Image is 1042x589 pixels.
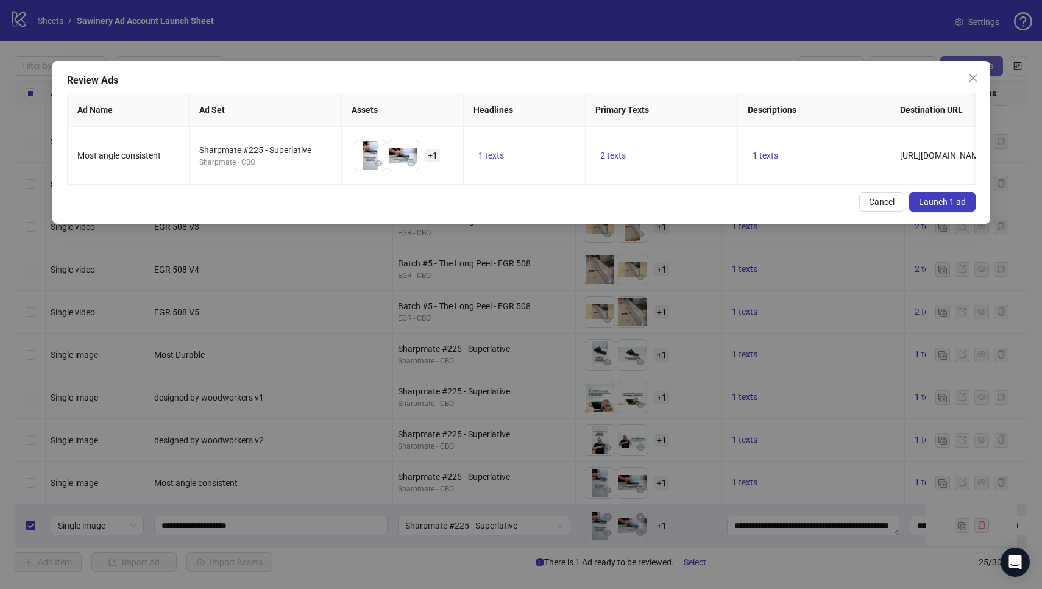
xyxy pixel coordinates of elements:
[869,197,895,207] span: Cancel
[77,151,161,160] span: Most angle consistent
[963,68,983,88] button: Close
[342,93,464,127] th: Assets
[68,93,190,127] th: Ad Name
[473,148,509,163] button: 1 texts
[909,192,976,212] button: Launch 1 ad
[371,156,386,171] button: Preview
[859,192,904,212] button: Cancel
[595,148,631,163] button: 2 texts
[190,93,342,127] th: Ad Set
[753,151,778,160] span: 1 texts
[388,140,419,171] img: Asset 2
[1001,548,1030,577] div: Open Intercom Messenger
[600,151,626,160] span: 2 texts
[738,93,890,127] th: Descriptions
[199,143,331,157] div: Sharpmate #225 - Superlative
[586,93,738,127] th: Primary Texts
[748,148,783,163] button: 1 texts
[355,140,386,171] img: Asset 1
[919,197,966,207] span: Launch 1 ad
[425,149,440,162] span: + 1
[199,157,331,168] div: Sharpmate - CBO
[464,93,586,127] th: Headlines
[374,159,383,168] span: eye
[407,159,416,168] span: eye
[404,156,419,171] button: Preview
[968,73,978,83] span: close
[67,73,976,88] div: Review Ads
[478,151,504,160] span: 1 texts
[900,151,986,160] span: [URL][DOMAIN_NAME]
